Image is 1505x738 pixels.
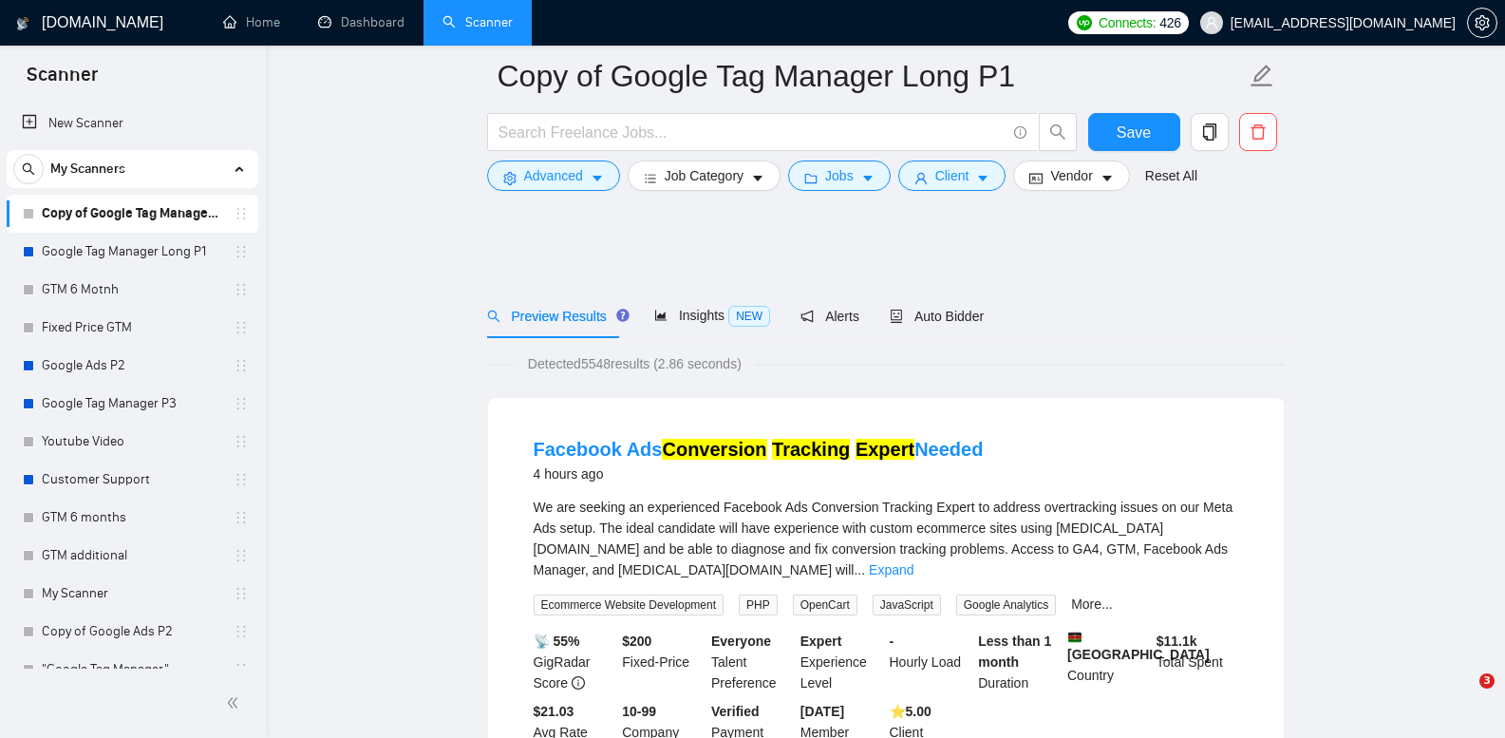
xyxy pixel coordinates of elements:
[890,309,984,324] span: Auto Bidder
[797,631,886,693] div: Experience Level
[1088,113,1180,151] button: Save
[1063,631,1153,693] div: Country
[711,704,760,719] b: Verified
[42,423,222,461] a: Youtube Video
[1440,673,1486,719] iframe: Intercom live chat
[234,282,249,297] span: holder
[499,121,1006,144] input: Search Freelance Jobs...
[534,500,1233,577] span: We are seeking an experienced Facebook Ads Conversion Tracking Expert to address overtracking iss...
[654,308,770,323] span: Insights
[1029,171,1043,185] span: idcard
[234,434,249,449] span: holder
[1239,113,1277,151] button: delete
[11,61,113,101] span: Scanner
[22,104,243,142] a: New Scanner
[503,171,517,185] span: setting
[234,472,249,487] span: holder
[644,171,657,185] span: bars
[50,150,125,188] span: My Scanners
[13,154,44,184] button: search
[804,171,818,185] span: folder
[914,171,928,185] span: user
[1192,123,1228,141] span: copy
[1117,121,1151,144] span: Save
[711,634,771,649] b: Everyone
[728,306,770,327] span: NEW
[534,497,1238,580] div: We are seeking an experienced Facebook Ads Conversion Tracking Expert to address overtracking iss...
[442,14,513,30] a: searchScanner
[861,171,875,185] span: caret-down
[1014,126,1026,139] span: info-circle
[534,439,984,460] a: Facebook AdsConversion Tracking ExpertNeeded
[628,161,781,191] button: barsJob Categorycaret-down
[1205,16,1218,29] span: user
[42,537,222,575] a: GTM additional
[793,595,857,615] span: OpenCart
[772,439,850,460] mark: Tracking
[976,171,989,185] span: caret-down
[707,631,797,693] div: Talent Preference
[1467,15,1497,30] a: setting
[873,595,941,615] span: JavaScript
[226,693,245,712] span: double-left
[1067,631,1210,662] b: [GEOGRAPHIC_DATA]
[42,195,222,233] a: Copy of Google Tag Manager Long P1
[1013,161,1129,191] button: idcardVendorcaret-down
[751,171,764,185] span: caret-down
[1039,113,1077,151] button: search
[974,631,1063,693] div: Duration
[1191,113,1229,151] button: copy
[524,165,583,186] span: Advanced
[534,634,580,649] b: 📡 55%
[318,14,404,30] a: dashboardDashboard
[1145,165,1197,186] a: Reset All
[234,548,249,563] span: holder
[1153,631,1242,693] div: Total Spent
[534,595,724,615] span: Ecommerce Website Development
[935,165,969,186] span: Client
[487,309,624,324] span: Preview Results
[890,634,894,649] b: -
[42,499,222,537] a: GTM 6 months
[42,575,222,613] a: My Scanner
[234,586,249,601] span: holder
[622,634,651,649] b: $ 200
[662,439,766,460] mark: Conversion
[800,634,842,649] b: Expert
[890,704,931,719] b: ⭐️ 5.00
[234,358,249,373] span: holder
[1099,12,1156,33] span: Connects:
[42,233,222,271] a: Google Tag Manager Long P1
[1240,123,1276,141] span: delete
[869,562,913,577] a: Expand
[1250,64,1274,88] span: edit
[42,347,222,385] a: Google Ads P2
[886,631,975,693] div: Hourly Load
[800,309,859,324] span: Alerts
[854,562,865,577] span: ...
[487,161,620,191] button: settingAdvancedcaret-down
[665,165,743,186] span: Job Category
[856,439,914,460] mark: Expert
[1071,596,1113,612] a: More...
[234,662,249,677] span: holder
[1159,12,1180,33] span: 426
[534,463,984,485] div: 4 hours ago
[788,161,891,191] button: folderJobscaret-down
[42,271,222,309] a: GTM 6 Motnh
[1479,673,1495,689] span: 3
[956,595,1056,615] span: Google Analytics
[498,52,1246,100] input: Scanner name...
[622,704,656,719] b: 10-99
[14,162,43,176] span: search
[234,396,249,411] span: holder
[978,634,1051,670] b: Less than 1 month
[234,244,249,259] span: holder
[234,510,249,525] span: holder
[1040,123,1076,141] span: search
[1077,15,1092,30] img: upwork-logo.png
[825,165,854,186] span: Jobs
[1101,171,1114,185] span: caret-down
[42,461,222,499] a: Customer Support
[1157,634,1197,649] b: $ 11.1k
